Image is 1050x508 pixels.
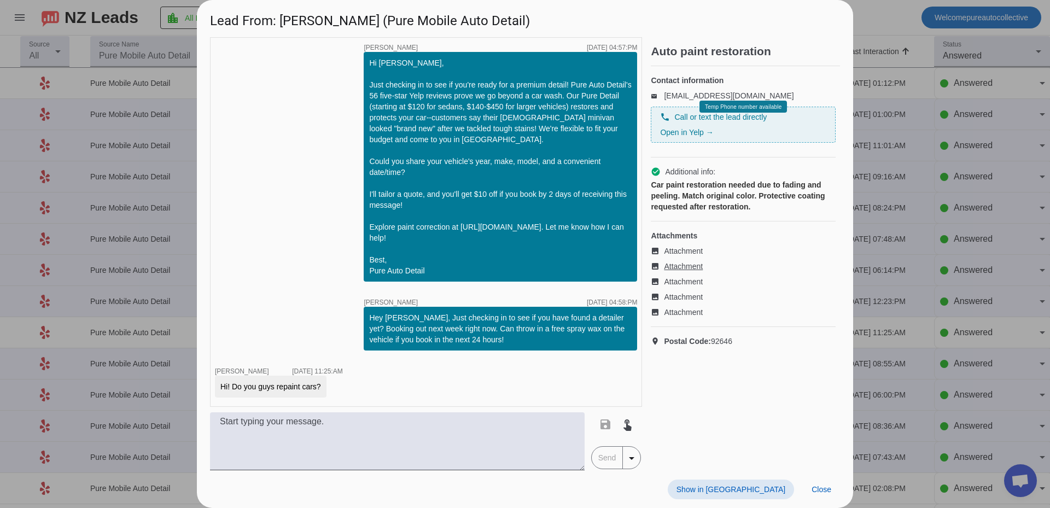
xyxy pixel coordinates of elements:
mat-icon: image [651,247,664,255]
mat-icon: check_circle [651,167,661,177]
span: Attachment [664,291,703,302]
div: Car paint restoration needed due to fading and peeling. Match original color. Protective coating ... [651,179,836,212]
span: Attachment [664,246,703,256]
h4: Contact information [651,75,836,86]
mat-icon: phone [660,112,670,122]
h4: Attachments [651,230,836,241]
mat-icon: image [651,262,664,271]
div: Hey [PERSON_NAME], Just checking in to see if you have found a detailer yet? Booking out next wee... [369,312,632,345]
button: Show in [GEOGRAPHIC_DATA] [668,480,794,499]
a: Attachment [651,276,836,287]
div: [DATE] 11:25:AM [292,368,342,375]
mat-icon: arrow_drop_down [625,452,638,465]
a: Attachment [651,246,836,256]
mat-icon: image [651,277,664,286]
span: Attachment [664,261,703,272]
a: [EMAIL_ADDRESS][DOMAIN_NAME] [664,91,794,100]
a: Attachment [651,291,836,302]
span: [PERSON_NAME] [364,44,418,51]
strong: Postal Code: [664,337,711,346]
mat-icon: image [651,308,664,317]
span: [PERSON_NAME] [215,367,269,375]
mat-icon: image [651,293,664,301]
button: Close [803,480,840,499]
div: [DATE] 04:58:PM [587,299,637,306]
span: Additional info: [665,166,715,177]
span: Call or text the lead directly [674,112,767,122]
mat-icon: location_on [651,337,664,346]
span: Attachment [664,276,703,287]
span: Close [812,485,831,494]
mat-icon: touch_app [621,418,634,431]
h2: Auto paint restoration [651,46,840,57]
span: 92646 [664,336,732,347]
a: Open in Yelp → [660,128,713,137]
div: Hi! Do you guys repaint cars? [220,381,321,392]
div: [DATE] 04:57:PM [587,44,637,51]
div: Hi [PERSON_NAME], Just checking in to see if you're ready for a premium detail! Pure Auto Detail'... [369,57,632,276]
span: [PERSON_NAME] [364,299,418,306]
mat-icon: email [651,93,664,98]
span: Attachment [664,307,703,318]
a: Attachment [651,261,836,272]
span: Show in [GEOGRAPHIC_DATA] [676,485,785,494]
span: Temp Phone number available [705,104,781,110]
a: Attachment [651,307,836,318]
